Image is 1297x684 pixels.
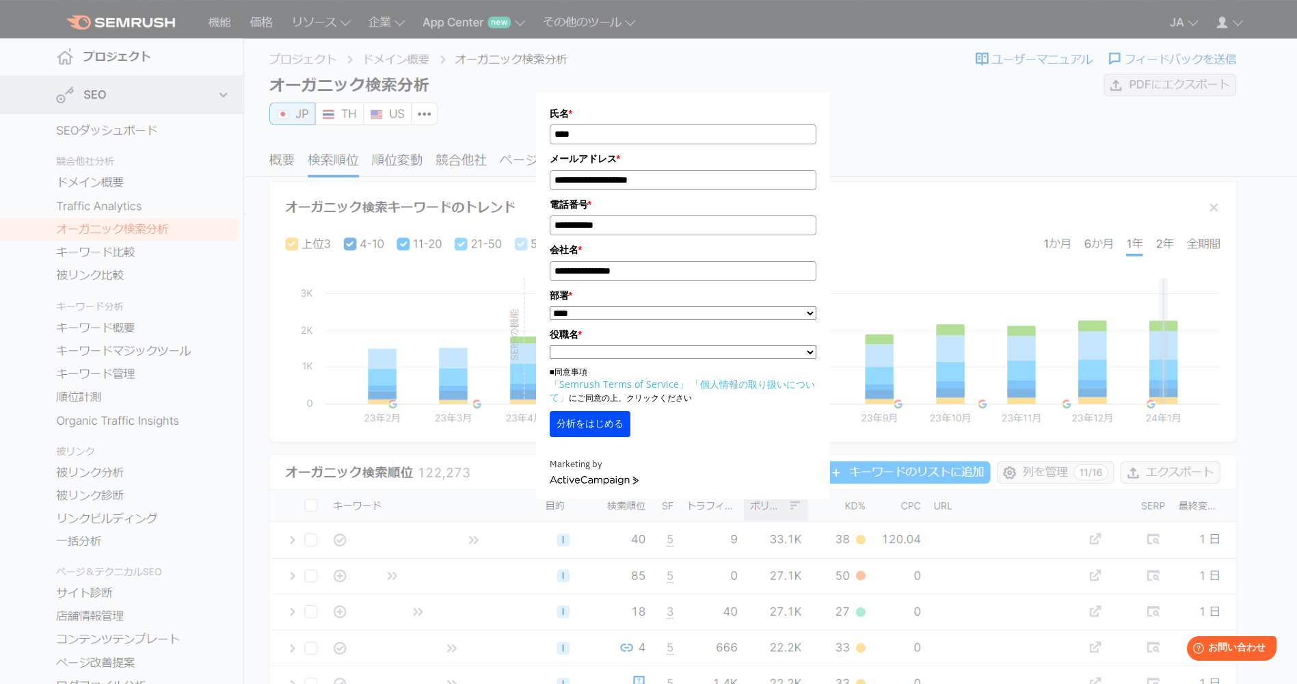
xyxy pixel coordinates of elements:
label: 部署 [550,288,816,303]
a: 「個人情報の取り扱いについて」 [550,378,815,404]
label: 会社名 [550,242,816,257]
p: ■同意事項 にご同意の上、クリックください [550,366,816,404]
label: メールアドレス [550,151,816,166]
button: 分析をはじめる [550,411,630,437]
div: Marketing by [550,458,816,472]
a: 「Semrush Terms of Service」 [550,378,688,391]
label: 氏名 [550,106,816,121]
label: 役職名 [550,327,816,342]
iframe: Help widget launcher [1175,631,1282,669]
label: 電話番号 [550,197,816,212]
